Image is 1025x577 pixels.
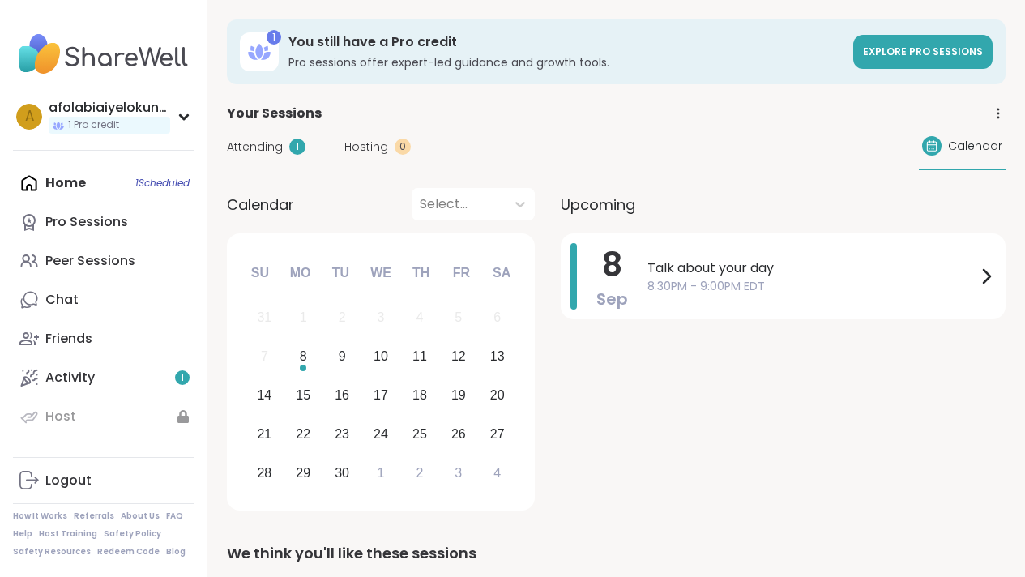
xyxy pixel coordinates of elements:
div: Choose Wednesday, September 24th, 2025 [364,417,399,451]
a: Referrals [74,511,114,522]
span: 8:30PM - 9:00PM EDT [647,278,976,295]
div: 11 [412,345,427,367]
div: Choose Saturday, September 27th, 2025 [480,417,515,451]
div: afolabiaiyelokunvictoria [49,99,170,117]
div: Choose Monday, September 15th, 2025 [286,378,321,413]
a: FAQ [166,511,183,522]
div: Choose Sunday, September 14th, 2025 [247,378,282,413]
a: Peer Sessions [13,241,194,280]
div: 27 [490,423,505,445]
span: 8 [602,242,622,288]
div: Sa [484,255,519,291]
a: How It Works [13,511,67,522]
a: Host [13,397,194,436]
div: 12 [451,345,466,367]
a: Host Training [39,528,97,540]
span: a [25,106,34,127]
div: Fr [443,255,479,291]
div: Logout [45,472,92,489]
div: Choose Friday, September 26th, 2025 [441,417,476,451]
div: Choose Sunday, September 21st, 2025 [247,417,282,451]
div: Not available Wednesday, September 3rd, 2025 [364,301,399,336]
a: Chat [13,280,194,319]
div: Choose Saturday, October 4th, 2025 [480,455,515,490]
a: Pro Sessions [13,203,194,241]
div: 1 [378,462,385,484]
a: Safety Policy [104,528,161,540]
a: Explore Pro sessions [853,35,993,69]
div: 3 [378,306,385,328]
div: 24 [374,423,388,445]
div: Not available Tuesday, September 2nd, 2025 [325,301,360,336]
div: 8 [300,345,307,367]
div: Pro Sessions [45,213,128,231]
div: Choose Friday, September 19th, 2025 [441,378,476,413]
div: Choose Monday, September 8th, 2025 [286,340,321,374]
div: Choose Wednesday, September 10th, 2025 [364,340,399,374]
div: Su [242,255,278,291]
div: 26 [451,423,466,445]
div: Tu [322,255,358,291]
div: Choose Friday, October 3rd, 2025 [441,455,476,490]
span: 1 Pro credit [68,118,119,132]
span: Upcoming [561,194,635,216]
div: Choose Tuesday, September 23rd, 2025 [325,417,360,451]
a: Safety Resources [13,546,91,558]
span: Talk about your day [647,259,976,278]
div: 17 [374,384,388,406]
a: Redeem Code [97,546,160,558]
div: 2 [416,462,423,484]
div: 28 [257,462,271,484]
div: Choose Tuesday, September 30th, 2025 [325,455,360,490]
div: 15 [296,384,310,406]
a: Blog [166,546,186,558]
div: 20 [490,384,505,406]
div: 23 [335,423,349,445]
div: 10 [374,345,388,367]
div: Choose Tuesday, September 16th, 2025 [325,378,360,413]
div: Peer Sessions [45,252,135,270]
div: Choose Wednesday, October 1st, 2025 [364,455,399,490]
span: Your Sessions [227,104,322,123]
div: Choose Thursday, September 18th, 2025 [403,378,438,413]
img: ShareWell Nav Logo [13,26,194,83]
div: Not available Friday, September 5th, 2025 [441,301,476,336]
span: Sep [596,288,628,310]
div: 14 [257,384,271,406]
div: 18 [412,384,427,406]
div: Choose Tuesday, September 9th, 2025 [325,340,360,374]
div: Friends [45,330,92,348]
div: Choose Thursday, October 2nd, 2025 [403,455,438,490]
div: 4 [493,462,501,484]
a: Logout [13,461,194,500]
div: Not available Monday, September 1st, 2025 [286,301,321,336]
a: Friends [13,319,194,358]
div: Mo [282,255,318,291]
div: 31 [257,306,271,328]
div: Choose Sunday, September 28th, 2025 [247,455,282,490]
div: Choose Friday, September 12th, 2025 [441,340,476,374]
div: 1 [300,306,307,328]
div: Not available Sunday, August 31st, 2025 [247,301,282,336]
div: Not available Saturday, September 6th, 2025 [480,301,515,336]
span: 1 [181,371,184,385]
div: Host [45,408,76,425]
div: 1 [289,139,305,155]
a: Help [13,528,32,540]
span: Hosting [344,139,388,156]
div: 19 [451,384,466,406]
div: We think you'll like these sessions [227,542,1006,565]
div: Choose Thursday, September 25th, 2025 [403,417,438,451]
div: Chat [45,291,79,309]
div: 0 [395,139,411,155]
div: Choose Monday, September 29th, 2025 [286,455,321,490]
span: Calendar [227,194,294,216]
h3: Pro sessions offer expert-led guidance and growth tools. [288,54,843,71]
div: Choose Saturday, September 20th, 2025 [480,378,515,413]
div: Choose Thursday, September 11th, 2025 [403,340,438,374]
div: Choose Monday, September 22nd, 2025 [286,417,321,451]
div: Activity [45,369,95,387]
span: Explore Pro sessions [863,45,983,58]
div: Th [404,255,439,291]
div: 13 [490,345,505,367]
